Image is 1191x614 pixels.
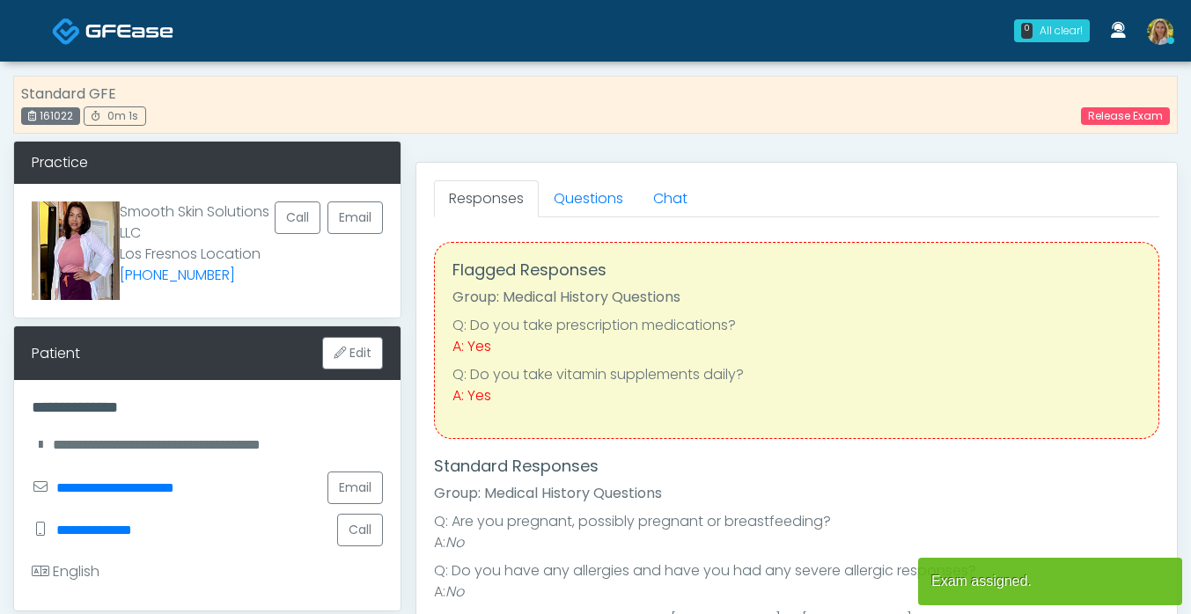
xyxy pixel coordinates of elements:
[52,2,173,59] a: Docovia
[1004,12,1100,49] a: 0 All clear!
[434,560,1159,581] li: Q: Do you have any allergies and have you had any severe allergic responses?
[322,337,383,369] button: Edit
[14,142,401,184] div: Practice
[452,315,1141,336] li: Q: Do you take prescription medications?
[918,558,1182,605] article: Exam assigned.
[21,84,116,104] strong: Standard GFE
[452,364,1141,385] li: Q: Do you take vitamin supplements daily?
[539,180,638,217] a: Questions
[275,201,320,234] button: Call
[337,514,383,546] button: Call
[445,532,464,552] em: No
[32,561,99,582] div: English
[434,180,539,217] a: Responses
[1081,107,1170,125] a: Release Exam
[1040,23,1083,39] div: All clear!
[452,260,1141,280] h4: Flagged Responses
[21,107,80,125] div: 161022
[85,22,173,40] img: Docovia
[32,201,120,300] img: Provider image
[120,201,275,286] p: Smooth Skin Solutions LLC Los Fresnos Location
[434,511,1159,532] li: Q: Are you pregnant, possibly pregnant or breastfeeding?
[452,287,680,307] strong: Group: Medical History Questions
[434,532,1159,553] li: A:
[445,581,464,602] em: No
[1147,18,1173,45] img: Kacey Cornell
[1021,23,1033,39] div: 0
[52,17,81,46] img: Docovia
[638,180,702,217] a: Chat
[327,201,383,234] a: Email
[434,457,1159,476] h4: Standard Responses
[452,385,1141,406] div: A: Yes
[120,265,235,285] a: [PHONE_NUMBER]
[452,336,1141,357] div: A: Yes
[434,581,1159,603] li: A:
[107,108,138,123] span: 0m 1s
[434,483,662,503] strong: Group: Medical History Questions
[32,343,80,364] div: Patient
[327,471,383,504] a: Email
